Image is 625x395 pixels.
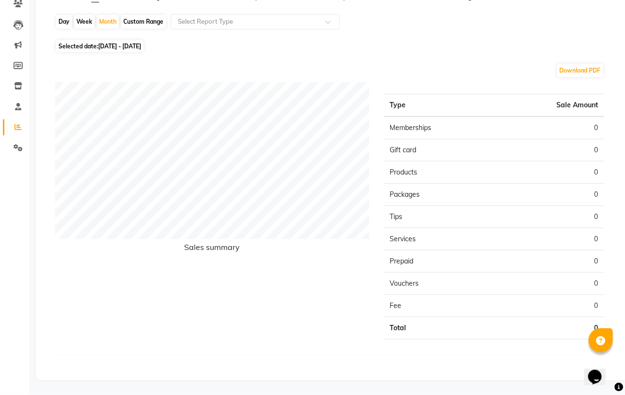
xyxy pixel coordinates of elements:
[384,94,494,117] th: Type
[494,295,604,317] td: 0
[494,228,604,250] td: 0
[384,184,494,206] td: Packages
[384,228,494,250] td: Services
[494,184,604,206] td: 0
[384,139,494,161] td: Gift card
[494,161,604,184] td: 0
[494,139,604,161] td: 0
[121,15,166,29] div: Custom Range
[384,273,494,295] td: Vouchers
[74,15,95,29] div: Week
[494,273,604,295] td: 0
[384,161,494,184] td: Products
[494,94,604,117] th: Sale Amount
[98,43,141,50] span: [DATE] - [DATE]
[384,206,494,228] td: Tips
[384,295,494,317] td: Fee
[55,243,369,256] h6: Sales summary
[56,40,144,52] span: Selected date:
[494,206,604,228] td: 0
[494,117,604,139] td: 0
[494,250,604,273] td: 0
[384,117,494,139] td: Memberships
[97,15,119,29] div: Month
[56,15,72,29] div: Day
[494,317,604,339] td: 0
[384,250,494,273] td: Prepaid
[557,64,603,77] button: Download PDF
[384,317,494,339] td: Total
[584,356,615,385] iframe: chat widget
